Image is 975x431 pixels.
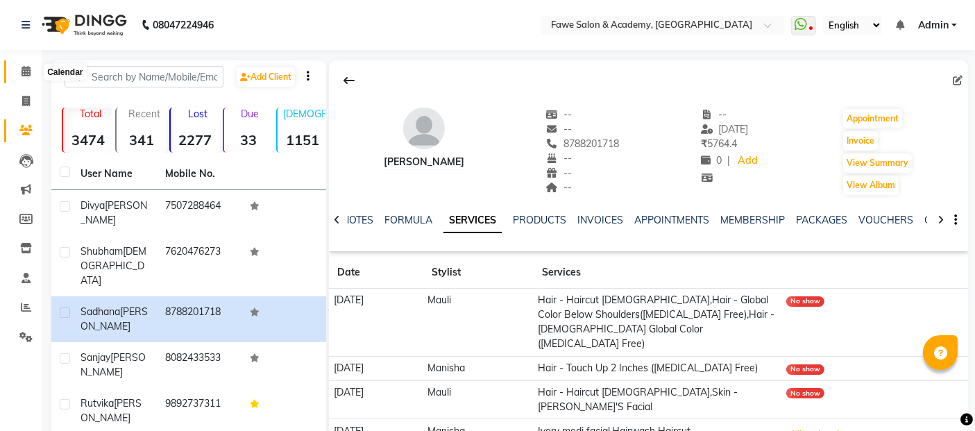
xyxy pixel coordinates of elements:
[329,257,423,289] th: Date
[65,66,223,87] input: Search by Name/Mobile/Email/Code
[423,289,534,357] td: Mauli
[278,131,327,149] strong: 1151
[117,131,166,149] strong: 341
[171,131,220,149] strong: 2277
[80,245,146,287] span: [DEMOGRAPHIC_DATA]
[918,18,949,33] span: Admin
[122,108,166,120] p: Recent
[701,137,707,150] span: ₹
[423,257,534,289] th: Stylist
[153,6,214,44] b: 08047224946
[546,108,573,121] span: --
[534,380,781,419] td: Hair - Haircut [DEMOGRAPHIC_DATA],Skin - [PERSON_NAME]'S Facial
[80,351,110,364] span: Sanjay
[72,158,157,190] th: User Name
[736,151,760,171] a: Add
[69,108,112,120] p: Total
[329,380,423,419] td: [DATE]
[701,108,727,121] span: --
[80,245,123,257] span: Shubham
[157,236,241,296] td: 7620476273
[858,214,913,226] a: VOUCHERS
[796,214,847,226] a: PACKAGES
[443,208,502,233] a: SERVICES
[157,296,241,342] td: 8788201718
[546,123,573,135] span: --
[224,131,273,149] strong: 33
[329,356,423,380] td: [DATE]
[423,356,534,380] td: Manisha
[513,214,566,226] a: PRODUCTS
[843,153,912,173] button: View Summary
[423,380,534,419] td: Mauli
[843,176,899,195] button: View Album
[157,158,241,190] th: Mobile No.
[843,131,878,151] button: Invoice
[80,199,147,226] span: [PERSON_NAME]
[80,397,114,409] span: Rutvika
[546,137,620,150] span: 8788201718
[176,108,220,120] p: Lost
[701,154,722,167] span: 0
[546,181,573,194] span: --
[80,305,120,318] span: Sadhana
[157,342,241,388] td: 8082433533
[80,351,146,378] span: [PERSON_NAME]
[80,199,105,212] span: Divya
[329,289,423,357] td: [DATE]
[577,214,623,226] a: INVOICES
[63,131,112,149] strong: 3474
[403,108,445,149] img: avatar
[634,214,709,226] a: APPOINTMENTS
[534,289,781,357] td: Hair - Haircut [DEMOGRAPHIC_DATA],Hair - Global Color Below Shoulders([MEDICAL_DATA] Free),Hair -...
[843,109,902,128] button: Appointment
[534,356,781,380] td: Hair - Touch Up 2 Inches ([MEDICAL_DATA] Free)
[237,67,295,87] a: Add Client
[727,153,730,168] span: |
[786,388,824,398] div: No show
[283,108,327,120] p: [DEMOGRAPHIC_DATA]
[534,257,781,289] th: Services
[44,64,86,81] div: Calendar
[384,214,432,226] a: FORMULA
[342,214,373,226] a: NOTES
[35,6,130,44] img: logo
[701,123,749,135] span: [DATE]
[227,108,273,120] p: Due
[157,190,241,236] td: 7507288464
[384,155,464,169] div: [PERSON_NAME]
[701,137,737,150] span: 5764.4
[546,167,573,179] span: --
[786,296,824,307] div: No show
[334,67,364,94] div: Back to Client
[546,152,573,164] span: --
[720,214,785,226] a: MEMBERSHIP
[786,364,824,375] div: No show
